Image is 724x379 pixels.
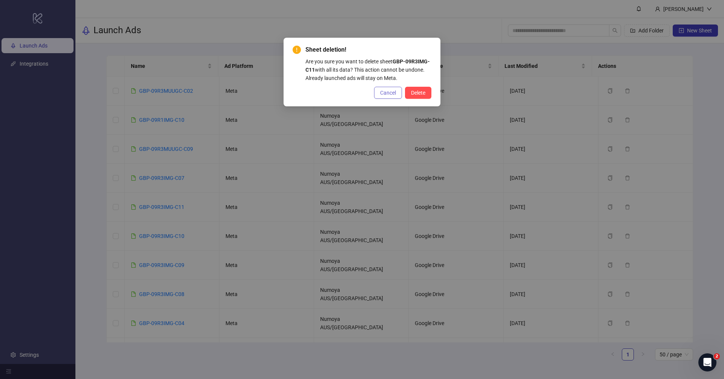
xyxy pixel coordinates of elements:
span: 2 [714,353,720,359]
div: Are you sure you want to delete sheet with all its data? This action cannot be undone. Already la... [305,57,431,82]
button: Delete [405,87,431,99]
span: Delete [411,90,425,96]
span: exclamation-circle [293,46,301,54]
button: Cancel [374,87,402,99]
iframe: Intercom live chat [698,353,716,371]
span: Sheet deletion! [305,45,431,54]
span: Cancel [380,90,396,96]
